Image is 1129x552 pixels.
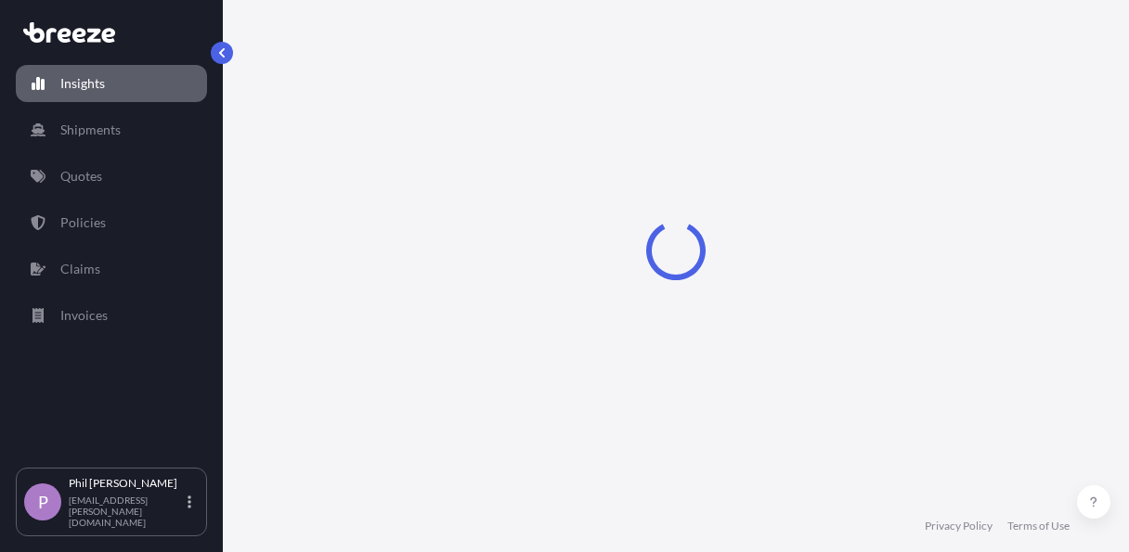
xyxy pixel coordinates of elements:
[925,519,993,533] a: Privacy Policy
[16,250,207,288] a: Claims
[38,493,48,511] span: P
[69,494,184,528] p: [EMAIL_ADDRESS][PERSON_NAME][DOMAIN_NAME]
[69,476,184,491] p: Phil [PERSON_NAME]
[16,204,207,241] a: Policies
[1007,519,1070,533] a: Terms of Use
[60,306,108,325] p: Invoices
[16,158,207,195] a: Quotes
[16,65,207,102] a: Insights
[16,297,207,334] a: Invoices
[60,74,105,93] p: Insights
[60,213,106,232] p: Policies
[16,111,207,148] a: Shipments
[60,260,100,278] p: Claims
[60,167,102,186] p: Quotes
[60,121,121,139] p: Shipments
